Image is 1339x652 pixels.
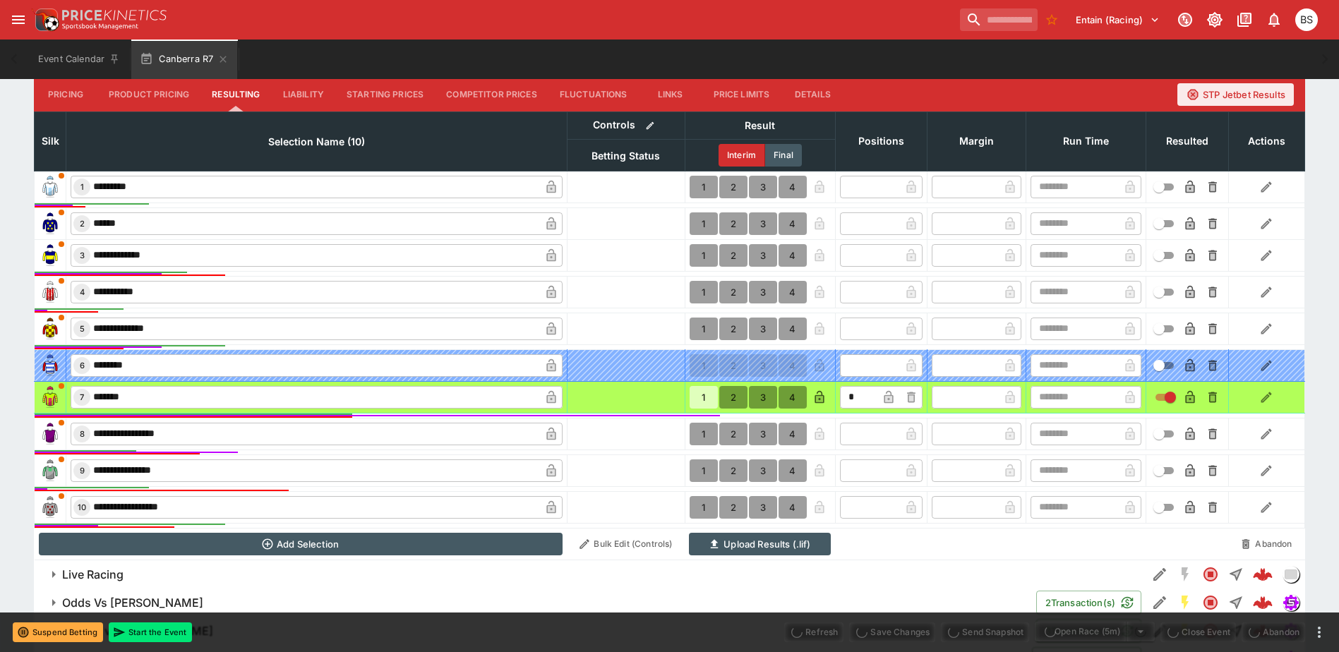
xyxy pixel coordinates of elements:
h6: Odds Vs [PERSON_NAME] [62,596,203,610]
button: Odds Vs [PERSON_NAME] [34,588,1036,617]
button: Event Calendar [30,40,128,79]
th: Controls [567,111,685,139]
button: 1 [690,281,718,303]
button: Straight [1223,590,1249,615]
a: a94ad60c-9f7b-4bff-8978-31e798d396ff [1249,588,1277,617]
img: runner 5 [39,318,61,340]
button: more [1311,624,1328,641]
button: 1 [690,212,718,235]
button: 1 [690,176,718,198]
button: 2 [719,423,747,445]
span: 9 [77,466,88,476]
button: 4 [779,212,807,235]
button: 4 [779,423,807,445]
button: 3 [749,386,777,409]
img: runner 10 [39,496,61,519]
button: 1 [690,386,718,409]
svg: Closed [1202,594,1219,611]
button: Live Racing [34,560,1147,588]
img: PriceKinetics [62,10,167,20]
button: 2 [719,386,747,409]
button: 4 [779,386,807,409]
img: logo-cerberus--red.svg [1253,593,1273,612]
button: 2 [719,281,747,303]
button: Start the Event [109,622,192,642]
img: simulator [1283,595,1299,610]
button: Pricing [34,78,97,111]
button: Edit Detail [1147,562,1172,587]
button: Final [765,144,802,167]
span: Selection Name (10) [253,133,380,150]
button: 2 [719,244,747,267]
th: Run Time [1026,111,1146,171]
span: 8 [77,429,88,439]
button: Select Tenant [1067,8,1168,31]
button: 4 [779,244,807,267]
img: PriceKinetics Logo [31,6,59,34]
button: Add Selection [39,533,563,555]
div: a94ad60c-9f7b-4bff-8978-31e798d396ff [1253,593,1273,612]
button: Closed [1198,590,1223,615]
button: Notifications [1261,7,1287,32]
div: d637264b-b0c8-400a-b2f9-b0eadd588cc6 [1253,565,1273,584]
button: Documentation [1232,7,1257,32]
span: 7 [77,392,87,402]
h6: Live Racing [62,567,124,582]
svg: Closed [1202,566,1219,583]
button: 2Transaction(s) [1036,591,1141,615]
button: 2 [719,176,747,198]
th: Result [685,111,835,139]
button: 3 [749,318,777,340]
span: 5 [77,324,88,334]
button: 3 [749,459,777,482]
button: Bulk edit [641,116,659,135]
button: Starting Prices [335,78,435,111]
button: 4 [779,459,807,482]
button: Product Pricing [97,78,200,111]
button: 3 [749,496,777,519]
div: Brendan Scoble [1295,8,1318,31]
img: logo-cerberus--red.svg [1253,565,1273,584]
button: Competitor Prices [435,78,548,111]
img: liveracing [1283,567,1299,582]
button: Abandon [1232,533,1300,555]
div: liveracing [1283,566,1299,583]
button: 4 [779,496,807,519]
th: Positions [835,111,927,171]
button: 4 [779,318,807,340]
img: runner 1 [39,176,61,198]
img: runner 3 [39,244,61,267]
button: SGM Disabled [1172,562,1198,587]
button: 3 [749,176,777,198]
th: Resulted [1146,111,1228,171]
button: Canberra R7 [131,40,237,79]
span: 10 [75,502,89,512]
th: Silk [35,111,66,171]
button: 3 [749,423,777,445]
button: Price Limits [702,78,781,111]
button: 3 [749,281,777,303]
img: runner 8 [39,423,61,445]
button: SGM Enabled [1172,590,1198,615]
button: Straight [1223,562,1249,587]
button: 1 [690,459,718,482]
img: runner 7 [39,386,61,409]
button: 2 [719,496,747,519]
input: search [960,8,1038,31]
button: Links [639,78,702,111]
div: simulator [1283,594,1299,611]
button: 4 [779,176,807,198]
button: 1 [690,496,718,519]
img: runner 9 [39,459,61,482]
button: 4 [779,281,807,303]
button: Interim [719,144,765,167]
button: Suspend Betting [13,622,103,642]
button: 2 [719,212,747,235]
th: Actions [1228,111,1304,171]
span: 2 [77,219,88,229]
div: split button [1035,622,1155,641]
button: Closed [1198,562,1223,587]
button: Details [781,78,844,111]
th: Margin [927,111,1026,171]
button: Bulk Edit (Controls) [571,533,680,555]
